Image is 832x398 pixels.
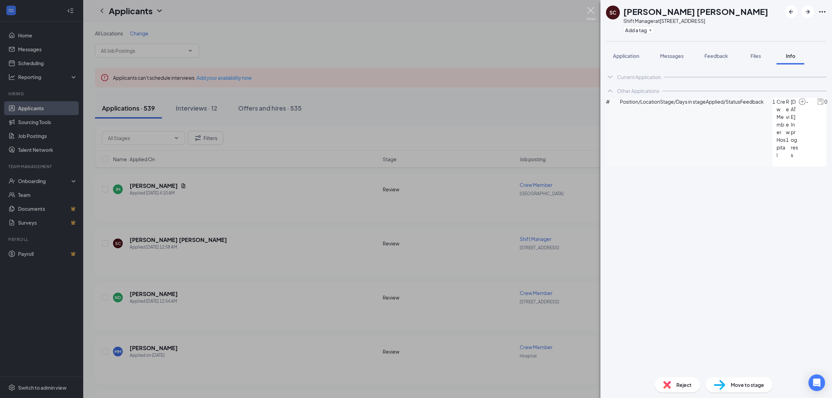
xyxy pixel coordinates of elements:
[786,136,791,144] span: 1
[620,98,660,105] span: Position/Location
[706,98,740,105] span: Applied/Status
[806,98,808,105] span: -
[623,26,654,34] button: PlusAdd a tag
[740,98,764,105] span: Feedback
[704,53,728,59] span: Feedback
[617,87,659,94] div: Other Applications
[606,87,614,95] svg: ChevronUp
[606,98,620,105] span: #
[786,98,791,136] span: Review
[606,73,614,81] svg: ChevronDown
[808,374,825,391] div: Open Intercom Messenger
[660,53,684,59] span: Messages
[731,381,764,389] span: Move to stage
[818,8,826,16] svg: Ellipses
[801,6,814,18] button: ArrowRight
[623,17,768,24] div: Shift Manager at [STREET_ADDRESS]
[777,98,786,136] span: Crew Member
[791,98,798,121] span: [DATE]
[623,6,768,17] h1: [PERSON_NAME] [PERSON_NAME]
[785,6,797,18] button: ArrowLeftNew
[824,98,827,105] span: 0
[609,9,616,16] div: SC
[772,98,777,105] span: 1
[791,121,798,159] span: In progress
[777,136,786,159] span: Hospital
[786,53,795,59] span: Info
[617,73,661,80] div: Current Application
[613,53,639,59] span: Application
[676,381,692,389] span: Reject
[660,98,706,105] span: Stage/Days in stage
[751,53,761,59] span: Files
[648,28,652,32] svg: Plus
[787,8,795,16] svg: ArrowLeftNew
[804,8,812,16] svg: ArrowRight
